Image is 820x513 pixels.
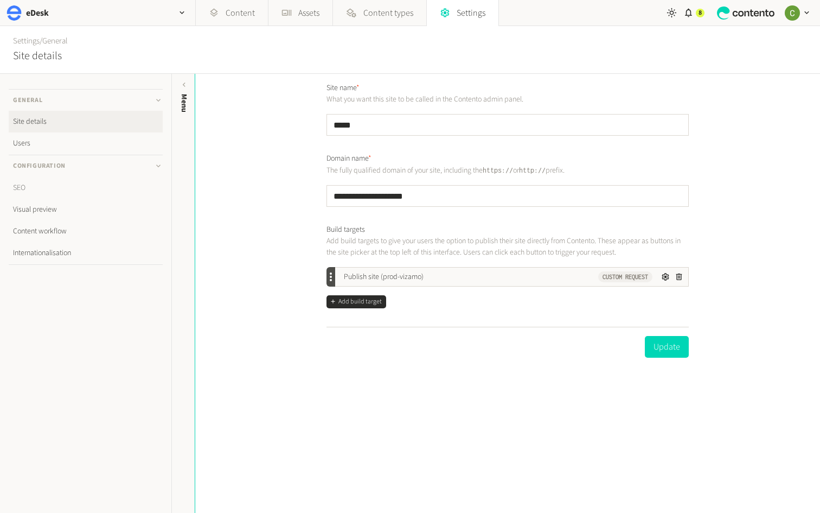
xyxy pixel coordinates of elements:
code: Custom Request [598,271,652,282]
span: Content types [363,7,413,20]
label: Domain name [326,153,371,164]
span: General [42,35,68,47]
a: Users [9,132,163,154]
a: Visual preview [9,199,163,220]
p: What you want this site to be called in the Contento admin panel. [326,94,689,105]
a: Site details [9,111,163,132]
code: https:// [483,166,513,174]
span: Publish site (prod-vizamo) [344,271,424,283]
a: SEO [9,177,163,199]
code: http:// [519,166,546,174]
a: Content workflow [9,220,163,242]
span: General [13,96,42,105]
h2: Site details [13,48,62,64]
p: Add build targets to give your users the option to publish their site directly from Contento. The... [326,236,689,258]
h2: eDesk [26,7,49,20]
span: Configuration [13,161,66,171]
a: Settings [13,35,40,47]
span: 8 [699,8,702,18]
button: Update [645,336,689,358]
label: Site name [326,83,360,94]
span: / [40,35,42,47]
button: Add build target [326,295,386,308]
a: Internationalisation [9,242,163,264]
label: Build targets [326,224,365,236]
span: Menu [178,94,190,112]
img: Chloe Ryan [785,5,800,21]
p: The fully qualified domain of your site, including the or prefix. [326,164,689,176]
span: Settings [457,7,485,20]
img: eDesk [7,5,22,21]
